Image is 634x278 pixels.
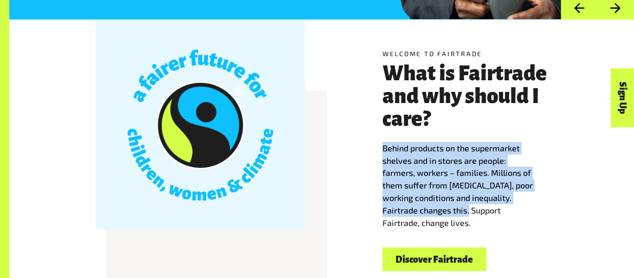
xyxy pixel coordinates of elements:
[382,143,533,228] span: Behind products on the supermarket shelves and in stores are people: farmers, workers – families....
[382,49,548,59] h5: Welcome to Fairtrade
[382,247,486,271] a: Discover Fairtrade
[382,62,548,130] h3: What is Fairtrade and why should I care?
